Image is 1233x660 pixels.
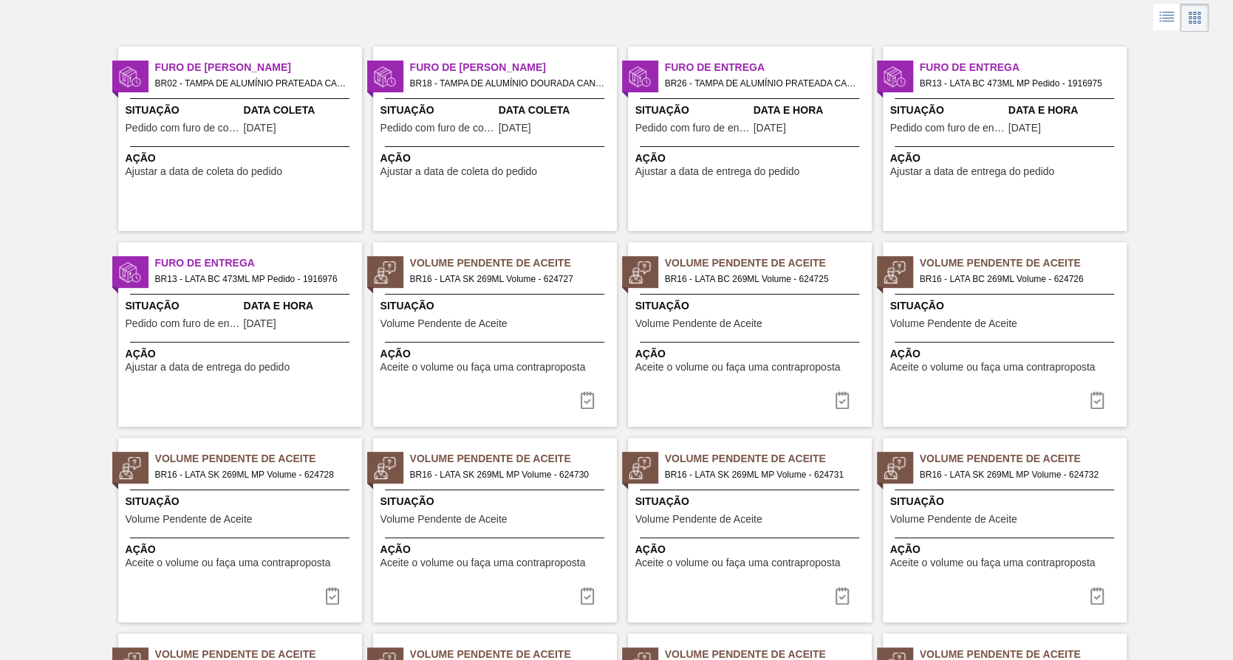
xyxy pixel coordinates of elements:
img: status [884,261,906,283]
span: Volume Pendente de Aceite [890,318,1017,329]
img: icon-task-complete [578,587,596,605]
div: Visão em Lista [1153,4,1181,32]
span: Ação [126,542,358,557]
span: Ação [380,542,613,557]
img: icon-task-complete [1088,587,1106,605]
span: Volume Pendente de Aceite [920,255,1127,271]
span: Pedido com furo de coleta [380,123,495,134]
span: BR13 - LATA BC 473ML MP Pedido - 1916975 [920,75,1115,92]
button: icon-task-complete [1079,581,1115,611]
span: BR02 - TAMPA DE ALUMÍNIO PRATEADA CANPACK CDL Pedido - 2035716 [155,75,350,92]
span: Aceite o volume ou faça uma contraproposta [380,557,586,568]
span: Ação [126,346,358,362]
span: Volume Pendente de Aceite [635,514,762,525]
img: status [629,457,651,479]
span: Ação [635,151,868,166]
span: BR16 - LATA SK 269ML MP Volume - 624732 [920,467,1115,483]
img: status [884,457,906,479]
span: Volume Pendente de Aceite [665,451,872,467]
img: status [119,457,141,479]
span: Data e Hora [754,103,868,118]
span: Data Coleta [244,103,358,118]
img: status [374,66,396,88]
span: Ajustar a data de entrega do pedido [635,166,800,177]
span: Ação [890,151,1123,166]
span: Furo de Entrega [155,255,362,271]
img: status [629,66,651,88]
span: Volume Pendente de Aceite [155,451,362,467]
span: Volume Pendente de Aceite [410,451,617,467]
span: Volume Pendente de Aceite [890,514,1017,525]
img: status [119,66,141,88]
span: Situação [890,298,1123,314]
span: Aceite o volume ou faça uma contraproposta [890,362,1096,373]
span: Situação [635,298,868,314]
span: Situação [126,298,240,314]
button: icon-task-complete [570,385,605,415]
span: BR16 - LATA BC 269ML Volume - 624726 [920,271,1115,287]
span: Volume Pendente de Aceite [410,255,617,271]
span: Situação [890,494,1123,509]
span: Ação [635,346,868,362]
span: BR16 - LATA SK 269ML MP Volume - 624728 [155,467,350,483]
span: Furo de Coleta [155,60,362,75]
span: Volume Pendente de Aceite [665,255,872,271]
span: Volume Pendente de Aceite [635,318,762,329]
span: Situação [890,103,1005,118]
span: Pedido com furo de entrega [890,123,1005,134]
button: icon-task-complete [1079,385,1115,415]
div: Visão em Cards [1181,4,1209,32]
span: Furo de Coleta [410,60,617,75]
span: Data e Hora [1008,103,1123,118]
span: Ação [380,151,613,166]
button: icon-task-complete [315,581,350,611]
span: BR16 - LATA SK 269ML Volume - 624727 [410,271,605,287]
span: BR16 - LATA BC 269ML Volume - 624725 [665,271,860,287]
span: 24/09/2025, [754,123,786,134]
div: Completar tarefa: 30190923 [315,581,350,611]
span: Ação [126,151,358,166]
span: Data Coleta [499,103,613,118]
span: Aceite o volume ou faça uma contraproposta [890,557,1096,568]
div: Completar tarefa: 30190925 [824,581,860,611]
span: Situação [635,494,868,509]
button: icon-task-complete [824,581,860,611]
span: Ação [635,542,868,557]
span: BR16 - LATA SK 269ML MP Volume - 624730 [410,467,605,483]
span: Ajustar a data de coleta do pedido [380,166,538,177]
button: icon-task-complete [824,385,860,415]
img: icon-task-complete [1088,391,1106,409]
img: icon-task-complete [833,587,851,605]
span: Ação [380,346,613,362]
div: Completar tarefa: 30190924 [570,581,605,611]
span: Volume Pendente de Aceite [920,451,1127,467]
span: Pedido com furo de coleta [126,123,240,134]
div: Completar tarefa: 30190911 [824,385,860,415]
span: Volume Pendente de Aceite [126,514,253,525]
img: status [119,261,141,283]
span: 24/09/2025 [499,123,531,134]
img: status [374,457,396,479]
span: Situação [380,103,495,118]
img: status [374,261,396,283]
span: Furo de Entrega [665,60,872,75]
span: Furo de Entrega [920,60,1127,75]
span: Pedido com furo de entrega [635,123,750,134]
img: status [884,66,906,88]
span: 31/03/2025, [244,318,276,329]
span: Ajustar a data de entrega do pedido [890,166,1055,177]
span: Situação [380,494,613,509]
span: Volume Pendente de Aceite [380,514,508,525]
span: Data e Hora [244,298,358,314]
span: Situação [635,103,750,118]
span: Aceite o volume ou faça uma contraproposta [126,557,331,568]
span: Ajustar a data de coleta do pedido [126,166,283,177]
span: Aceite o volume ou faça uma contraproposta [635,362,841,373]
span: 31/03/2025, [1008,123,1041,134]
div: Completar tarefa: 30190912 [1079,385,1115,415]
span: Situação [126,494,358,509]
img: icon-task-complete [833,391,851,409]
span: BR16 - LATA SK 269ML MP Volume - 624731 [665,467,860,483]
span: Situação [126,103,240,118]
div: Completar tarefa: 30190926 [1079,581,1115,611]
